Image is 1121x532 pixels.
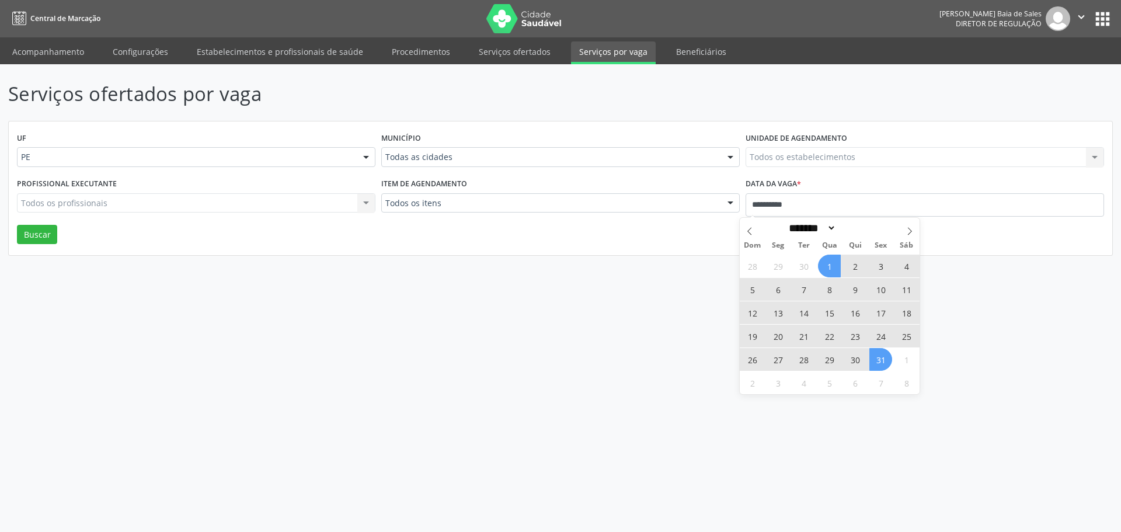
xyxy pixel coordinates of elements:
span: Setembro 28, 2025 [741,255,764,277]
span: Outubro 29, 2025 [818,348,841,371]
p: Serviços ofertados por vaga [8,79,781,109]
a: Serviços ofertados [471,41,559,62]
span: Diretor de regulação [956,19,1042,29]
span: Outubro 4, 2025 [895,255,918,277]
input: Year [836,222,875,234]
a: Central de Marcação [8,9,100,28]
span: Outubro 22, 2025 [818,325,841,347]
span: Setembro 30, 2025 [792,255,815,277]
a: Estabelecimentos e profissionais de saúde [189,41,371,62]
a: Procedimentos [384,41,458,62]
label: Município [381,130,421,148]
span: Sex [868,242,894,249]
span: Outubro 17, 2025 [869,301,892,324]
span: Outubro 13, 2025 [767,301,789,324]
i:  [1075,11,1088,23]
div: [PERSON_NAME] Baia de Sales [939,9,1042,19]
span: Novembro 8, 2025 [895,371,918,394]
span: Outubro 21, 2025 [792,325,815,347]
span: Novembro 7, 2025 [869,371,892,394]
label: UF [17,130,26,148]
span: Outubro 16, 2025 [844,301,866,324]
span: Outubro 5, 2025 [741,278,764,301]
span: Outubro 12, 2025 [741,301,764,324]
span: Dom [740,242,765,249]
select: Month [785,222,836,234]
label: Unidade de agendamento [746,130,847,148]
span: Outubro 11, 2025 [895,278,918,301]
span: Todos os itens [385,197,716,209]
span: Outubro 10, 2025 [869,278,892,301]
span: Novembro 1, 2025 [895,348,918,371]
span: Sáb [894,242,920,249]
span: Outubro 28, 2025 [792,348,815,371]
span: Ter [791,242,817,249]
button: apps [1092,9,1113,29]
span: Outubro 25, 2025 [895,325,918,347]
span: Outubro 30, 2025 [844,348,866,371]
button: Buscar [17,225,57,245]
a: Acompanhamento [4,41,92,62]
span: Novembro 5, 2025 [818,371,841,394]
span: Outubro 8, 2025 [818,278,841,301]
span: Outubro 15, 2025 [818,301,841,324]
span: Outubro 31, 2025 [869,348,892,371]
span: Outubro 3, 2025 [869,255,892,277]
a: Beneficiários [668,41,734,62]
span: Outubro 6, 2025 [767,278,789,301]
span: Qua [817,242,843,249]
img: img [1046,6,1070,31]
span: Novembro 4, 2025 [792,371,815,394]
span: Novembro 6, 2025 [844,371,866,394]
a: Configurações [105,41,176,62]
span: PE [21,151,351,163]
button:  [1070,6,1092,31]
span: Setembro 29, 2025 [767,255,789,277]
label: Item de agendamento [381,175,467,193]
span: Qui [843,242,868,249]
span: Outubro 2, 2025 [844,255,866,277]
label: Profissional executante [17,175,117,193]
span: Outubro 27, 2025 [767,348,789,371]
span: Central de Marcação [30,13,100,23]
span: Outubro 18, 2025 [895,301,918,324]
span: Outubro 9, 2025 [844,278,866,301]
span: Novembro 3, 2025 [767,371,789,394]
a: Serviços por vaga [571,41,656,64]
span: Seg [765,242,791,249]
span: Outubro 26, 2025 [741,348,764,371]
span: Outubro 1, 2025 [818,255,841,277]
span: Outubro 23, 2025 [844,325,866,347]
label: Data da vaga [746,175,801,193]
span: Outubro 24, 2025 [869,325,892,347]
span: Outubro 20, 2025 [767,325,789,347]
span: Outubro 14, 2025 [792,301,815,324]
span: Outubro 19, 2025 [741,325,764,347]
span: Todas as cidades [385,151,716,163]
span: Outubro 7, 2025 [792,278,815,301]
span: Novembro 2, 2025 [741,371,764,394]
